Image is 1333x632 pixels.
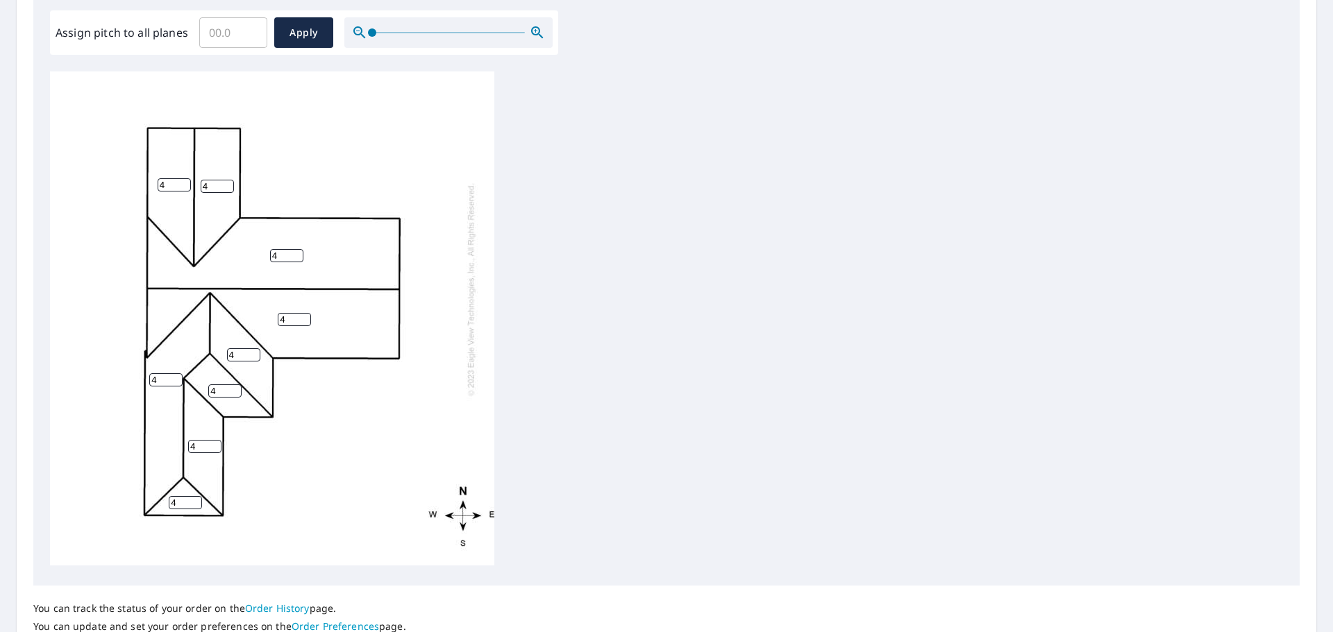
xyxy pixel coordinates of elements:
label: Assign pitch to all planes [56,24,188,41]
a: Order History [245,601,310,615]
button: Apply [274,17,333,48]
input: 00.0 [199,13,267,52]
p: You can track the status of your order on the page. [33,602,406,615]
span: Apply [285,24,322,42]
